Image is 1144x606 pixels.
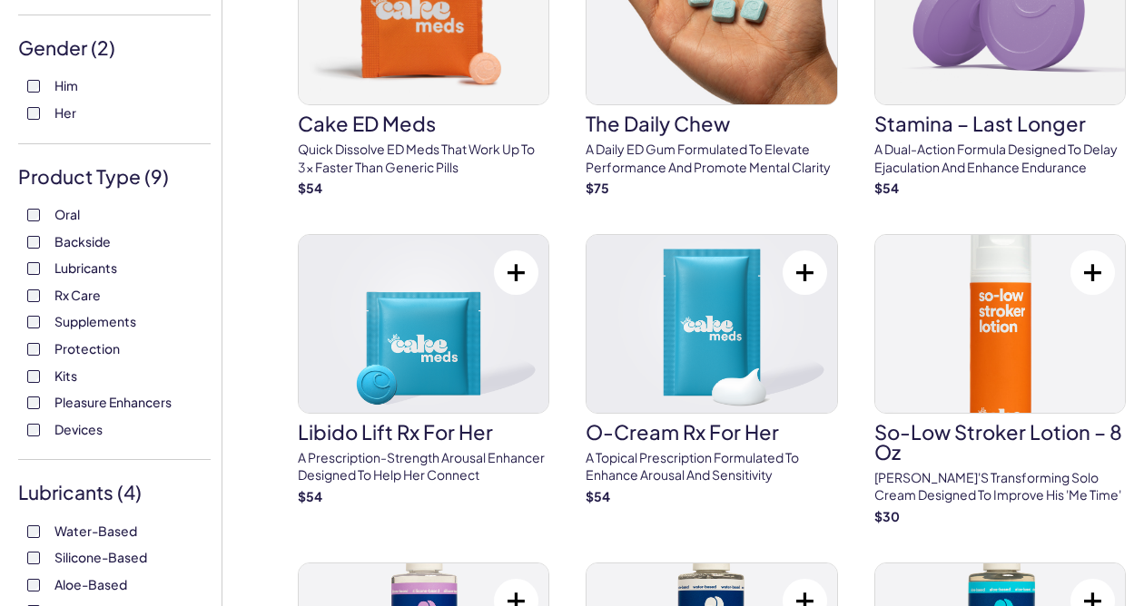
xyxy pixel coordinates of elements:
h3: Libido Lift Rx For Her [298,422,549,442]
span: Supplements [54,309,136,333]
p: A Daily ED Gum Formulated To Elevate Performance And Promote Mental Clarity [586,141,837,176]
span: Backside [54,230,111,253]
input: Him [27,80,40,93]
a: O-Cream Rx for HerO-Cream Rx for HerA topical prescription formulated to enhance arousal and sens... [586,234,837,506]
a: Libido Lift Rx For HerLibido Lift Rx For HerA prescription-strength arousal enhancer designed to ... [298,234,549,506]
span: Her [54,101,76,124]
input: Backside [27,236,40,249]
span: Him [54,73,78,97]
input: Devices [27,424,40,436]
strong: $ 30 [874,508,900,524]
p: A dual-action formula designed to delay ejaculation and enhance endurance [874,141,1126,176]
input: Rx Care [27,289,40,302]
img: So-Low Stroker Lotion – 8 oz [875,235,1125,413]
img: Libido Lift Rx For Her [299,235,548,413]
span: Water-Based [54,519,137,542]
span: Rx Care [54,283,101,307]
span: Silicone-Based [54,545,147,569]
strong: $ 54 [874,180,899,196]
input: Supplements [27,316,40,328]
a: So-Low Stroker Lotion – 8 ozSo-Low Stroker Lotion – 8 oz[PERSON_NAME]'s transforming solo cream d... [874,234,1126,526]
img: O-Cream Rx for Her [587,235,836,413]
input: Water-Based [27,525,40,538]
strong: $ 75 [586,180,609,196]
input: Pleasure Enhancers [27,396,40,409]
input: Silicone-Based [27,552,40,564]
span: Kits [54,364,77,387]
span: Devices [54,417,103,441]
input: Her [27,107,40,120]
span: Pleasure Enhancers [54,390,172,414]
h3: O-Cream Rx for Her [586,422,837,442]
p: Quick dissolve ED Meds that work up to 3x faster than generic pills [298,141,549,176]
span: Oral [54,202,80,226]
p: A topical prescription formulated to enhance arousal and sensitivity [586,449,837,484]
span: Aloe-Based [54,572,127,596]
strong: $ 54 [586,488,610,504]
input: Kits [27,370,40,383]
p: [PERSON_NAME]'s transforming solo cream designed to improve his 'me time' [874,469,1126,504]
h3: Cake ED Meds [298,113,549,133]
input: Lubricants [27,262,40,275]
span: Protection [54,337,120,360]
strong: $ 54 [298,488,322,504]
h3: Stamina – Last Longer [874,113,1126,133]
h3: So-Low Stroker Lotion – 8 oz [874,422,1126,462]
input: Aloe-Based [27,579,40,591]
input: Protection [27,343,40,356]
input: Oral [27,209,40,221]
span: Lubricants [54,256,117,279]
strong: $ 54 [298,180,322,196]
p: A prescription-strength arousal enhancer designed to help her connect [298,449,549,484]
h3: The Daily Chew [586,113,837,133]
